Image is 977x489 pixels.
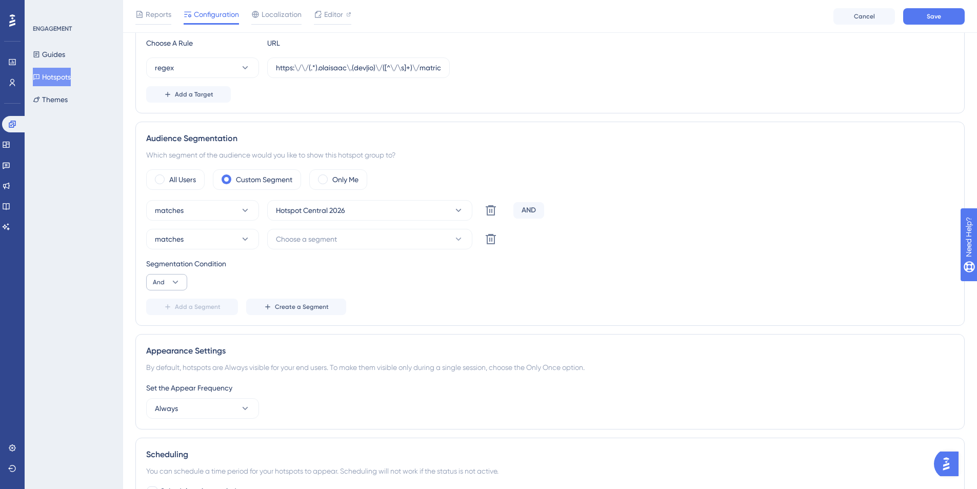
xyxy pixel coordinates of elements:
[194,8,239,21] span: Configuration
[276,62,441,73] input: yourwebsite.com/path
[146,149,954,161] div: Which segment of the audience would you like to show this hotspot group to?
[236,173,292,186] label: Custom Segment
[934,448,965,479] iframe: UserGuiding AI Assistant Launcher
[927,12,941,21] span: Save
[146,398,259,419] button: Always
[146,361,954,374] div: By default, hotspots are Always visible for your end users. To make them visible only during a si...
[33,90,68,109] button: Themes
[169,173,196,186] label: All Users
[833,8,895,25] button: Cancel
[513,202,544,219] div: AND
[332,173,358,186] label: Only Me
[146,448,954,461] div: Scheduling
[155,233,184,245] span: matches
[267,229,472,249] button: Choose a segment
[275,303,329,311] span: Create a Segment
[24,3,64,15] span: Need Help?
[146,229,259,249] button: matches
[175,303,221,311] span: Add a Segment
[267,200,472,221] button: Hotspot Central 2026
[155,62,174,74] span: regex
[246,299,346,315] button: Create a Segment
[146,86,231,103] button: Add a Target
[146,274,187,290] button: And
[146,132,954,145] div: Audience Segmentation
[267,37,380,49] div: URL
[324,8,343,21] span: Editor
[854,12,875,21] span: Cancel
[146,200,259,221] button: matches
[146,382,954,394] div: Set the Appear Frequency
[276,233,337,245] span: Choose a segment
[175,90,213,99] span: Add a Target
[146,258,954,270] div: Segmentation Condition
[262,8,302,21] span: Localization
[153,278,165,286] span: And
[146,299,238,315] button: Add a Segment
[146,8,171,21] span: Reports
[155,402,178,415] span: Always
[33,68,71,86] button: Hotspots
[33,45,65,64] button: Guides
[146,37,259,49] div: Choose A Rule
[155,204,184,217] span: matches
[146,57,259,78] button: regex
[276,204,345,217] span: Hotspot Central 2026
[146,465,954,477] div: You can schedule a time period for your hotspots to appear. Scheduling will not work if the statu...
[146,345,954,357] div: Appearance Settings
[903,8,965,25] button: Save
[33,25,72,33] div: ENGAGEMENT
